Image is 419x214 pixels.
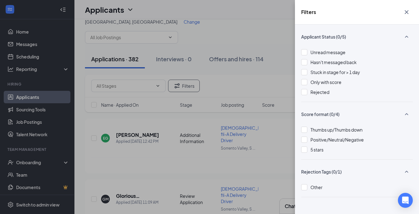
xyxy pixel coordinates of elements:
[310,49,345,55] span: Unread message
[310,59,357,65] span: Hasn't messaged back
[400,108,413,120] button: SmallChevronUp
[398,193,413,208] div: Open Intercom Messenger
[403,168,410,175] svg: SmallChevronUp
[403,110,410,118] svg: SmallChevronUp
[310,69,360,75] span: Stuck in stage for > 1 day
[310,127,363,133] span: Thumbs up/Thumbs down
[403,8,410,16] svg: Cross
[301,169,342,175] span: Rejection Tags (0/1)
[310,184,323,190] span: Other
[400,6,413,18] button: Cross
[301,9,316,16] h5: Filters
[310,137,364,142] span: Positive/Neutral/Negative
[400,31,413,43] button: SmallChevronUp
[403,33,410,40] svg: SmallChevronUp
[301,34,346,40] span: Applicant Status (0/5)
[310,79,341,85] span: Only with score
[400,166,413,178] button: SmallChevronUp
[310,147,323,152] span: 5 stars
[301,111,340,117] span: Score format (0/4)
[310,89,329,95] span: Rejected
